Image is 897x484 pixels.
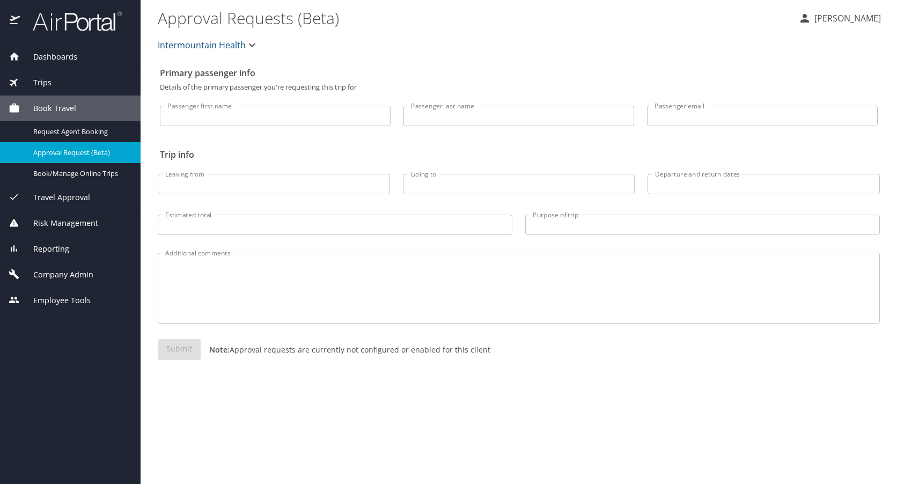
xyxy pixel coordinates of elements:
[158,38,246,53] span: Intermountain Health
[20,269,93,281] span: Company Admin
[33,168,128,179] span: Book/Manage Online Trips
[160,84,878,91] p: Details of the primary passenger you're requesting this trip for
[20,77,52,89] span: Trips
[201,344,490,355] p: Approval requests are currently not configured or enabled for this client
[20,295,91,306] span: Employee Tools
[158,1,790,34] h1: Approval Requests (Beta)
[21,11,122,32] img: airportal-logo.png
[794,9,885,28] button: [PERSON_NAME]
[160,146,878,163] h2: Trip info
[10,11,21,32] img: icon-airportal.png
[209,344,230,355] strong: Note:
[20,102,76,114] span: Book Travel
[20,192,90,203] span: Travel Approval
[20,51,77,63] span: Dashboards
[33,127,128,137] span: Request Agent Booking
[153,34,263,56] button: Intermountain Health
[811,12,881,25] p: [PERSON_NAME]
[20,243,69,255] span: Reporting
[33,148,128,158] span: Approval Request (Beta)
[20,217,98,229] span: Risk Management
[160,64,878,82] h2: Primary passenger info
